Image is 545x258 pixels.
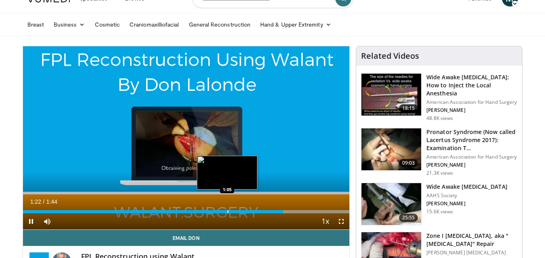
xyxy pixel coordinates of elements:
[426,200,507,207] p: [PERSON_NAME]
[23,210,350,213] div: Progress Bar
[30,198,41,205] span: 1:22
[426,170,453,176] p: 21.3K views
[23,17,49,33] a: Breast
[426,192,507,199] p: AAHS Society
[39,213,55,229] button: Mute
[426,162,517,168] p: [PERSON_NAME]
[361,73,517,122] a: 18:15 Wide Awake [MEDICAL_DATA]: How to Inject the Local Anesthesia American Association for Hand...
[361,183,517,225] a: 25:55 Wide Awake [MEDICAL_DATA] AAHS Society [PERSON_NAME] 15.6K views
[255,17,336,33] a: Hand & Upper Extremity
[23,213,39,229] button: Pause
[426,232,517,248] h3: Zone I [MEDICAL_DATA], aka "[MEDICAL_DATA]" Repair
[90,17,125,33] a: Cosmetic
[184,17,256,33] a: General Reconstruction
[333,213,349,229] button: Fullscreen
[426,115,453,122] p: 48.8K views
[426,208,453,215] p: 15.6K views
[43,198,45,205] span: /
[399,104,418,112] span: 18:15
[361,51,419,61] h4: Related Videos
[426,107,517,114] p: [PERSON_NAME]
[426,183,507,191] h3: Wide Awake [MEDICAL_DATA]
[426,250,517,256] p: [PERSON_NAME] [MEDICAL_DATA]
[23,230,350,246] a: Email Don
[49,17,90,33] a: Business
[399,214,418,222] span: 25:55
[426,128,517,152] h3: Pronator Syndrome (Now called Lacertus Syndrome 2017): Examination T…
[46,198,57,205] span: 1:44
[23,46,350,230] video-js: Video Player
[426,99,517,105] p: American Association for Hand Surgery
[317,213,333,229] button: Playback Rate
[361,128,421,170] img: ecc38c0f-1cd8-4861-b44a-401a34bcfb2f.150x105_q85_crop-smart_upscale.jpg
[426,73,517,97] h3: Wide Awake [MEDICAL_DATA]: How to Inject the Local Anesthesia
[426,154,517,160] p: American Association for Hand Surgery
[399,159,418,167] span: 09:03
[197,156,257,190] img: image.jpeg
[361,128,517,176] a: 09:03 Pronator Syndrome (Now called Lacertus Syndrome 2017): Examination T… American Association ...
[125,17,184,33] a: Craniomaxilliofacial
[361,74,421,116] img: Q2xRg7exoPLTwO8X4xMDoxOjBrO-I4W8_1.150x105_q85_crop-smart_upscale.jpg
[361,183,421,225] img: wide_awake_carpal_tunnel_100008556_2.jpg.150x105_q85_crop-smart_upscale.jpg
